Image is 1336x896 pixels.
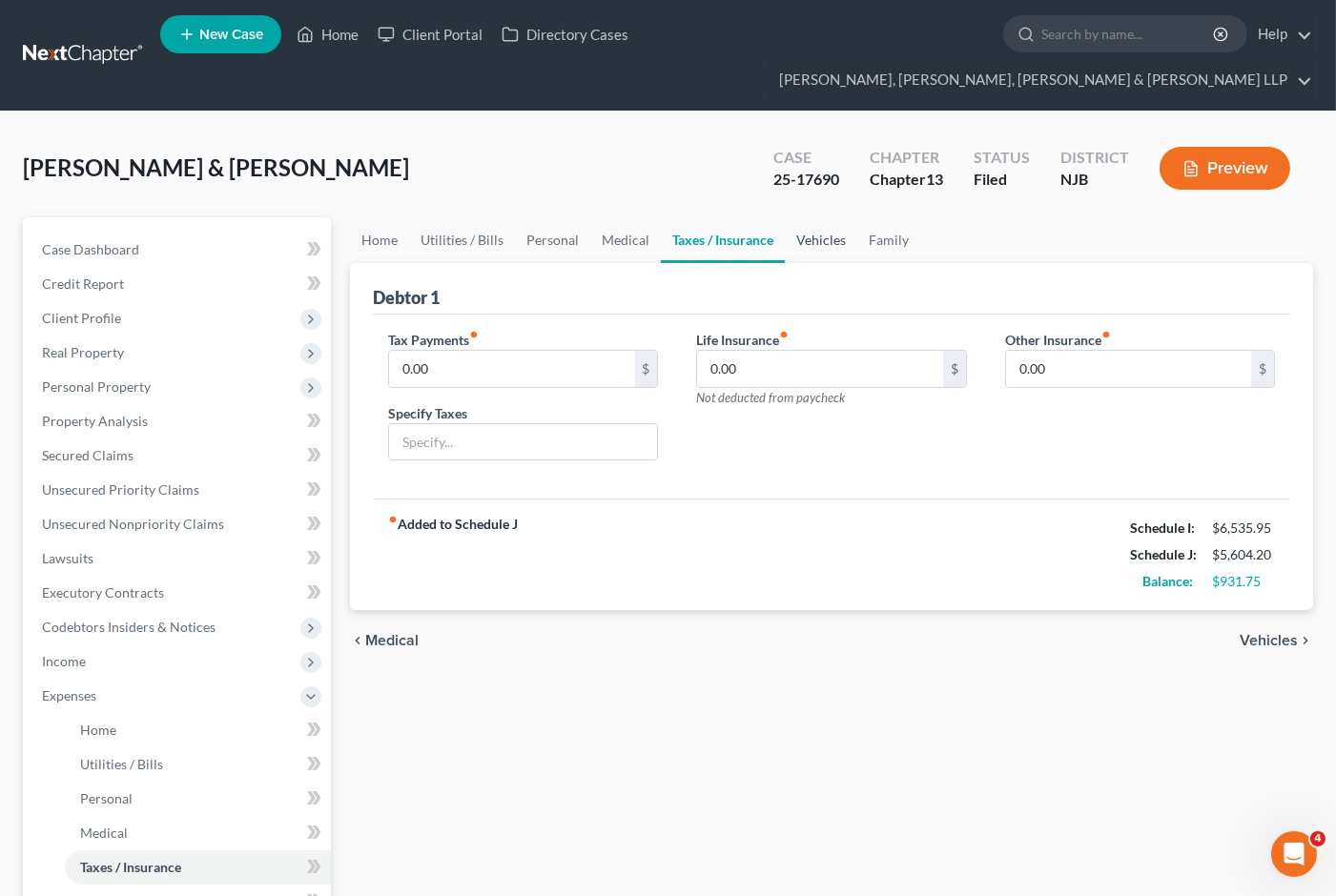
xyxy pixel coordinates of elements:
[27,438,331,473] a: Secured Claims
[27,473,331,507] a: Unsecured Priority Claims
[943,351,966,387] div: $
[857,217,920,263] a: Family
[635,351,658,387] div: $
[368,17,492,51] a: Client Portal
[1212,572,1275,591] div: $931.75
[80,722,116,738] span: Home
[492,17,638,51] a: Directory Cases
[80,790,133,806] span: Personal
[42,310,121,326] span: Client Profile
[785,217,857,263] a: Vehicles
[696,330,789,350] label: Life Insurance
[373,286,440,309] div: Debtor 1
[42,413,148,429] span: Property Analysis
[1160,147,1290,190] button: Preview
[974,147,1030,169] div: Status
[27,233,331,267] a: Case Dashboard
[27,267,331,301] a: Credit Report
[27,576,331,610] a: Executory Contracts
[1251,351,1274,387] div: $
[350,633,365,648] i: chevron_left
[870,147,943,169] div: Chapter
[1212,519,1275,538] div: $6,535.95
[42,619,216,635] span: Codebtors Insiders & Notices
[23,153,409,181] span: [PERSON_NAME] & [PERSON_NAME]
[926,170,943,188] span: 13
[287,17,368,51] a: Home
[27,404,331,438] a: Property Analysis
[770,63,1312,97] a: [PERSON_NAME], [PERSON_NAME], [PERSON_NAME] & [PERSON_NAME] LLP
[661,217,785,263] a: Taxes / Insurance
[80,756,163,772] span: Utilities / Bills
[65,850,331,885] a: Taxes / Insurance
[1271,831,1317,877] iframe: Intercom live chat
[350,217,409,263] a: Home
[42,344,124,360] span: Real Property
[1310,831,1326,846] span: 4
[1101,330,1111,339] i: fiber_manual_record
[697,351,942,387] input: --
[1060,147,1129,169] div: District
[80,859,181,875] span: Taxes / Insurance
[65,747,331,782] a: Utilities / Bills
[1041,16,1216,51] input: Search by name...
[1248,17,1312,51] a: Help
[590,217,661,263] a: Medical
[773,169,839,191] div: 25-17690
[515,217,590,263] a: Personal
[42,687,96,703] span: Expenses
[199,28,263,42] span: New Case
[27,541,331,576] a: Lawsuits
[409,217,515,263] a: Utilities / Bills
[350,633,419,648] button: chevron_left Medical
[42,653,86,669] span: Income
[42,550,93,566] span: Lawsuits
[27,507,331,541] a: Unsecured Nonpriority Claims
[974,169,1030,191] div: Filed
[42,378,151,395] span: Personal Property
[65,782,331,816] a: Personal
[389,351,634,387] input: --
[1212,545,1275,564] div: $5,604.20
[365,633,419,648] span: Medical
[42,275,124,292] span: Credit Report
[65,816,331,850] a: Medical
[388,515,518,595] strong: Added to Schedule J
[388,330,479,350] label: Tax Payments
[1005,330,1111,350] label: Other Insurance
[1130,519,1195,536] strong: Schedule I:
[773,147,839,169] div: Case
[870,169,943,191] div: Chapter
[42,516,224,532] span: Unsecured Nonpriority Claims
[1240,633,1313,648] button: Vehicles chevron_right
[469,330,479,339] i: fiber_manual_record
[80,825,128,841] span: Medical
[1298,633,1313,648] i: chevron_right
[1142,573,1193,589] strong: Balance:
[696,390,845,405] span: Not deducted from paycheck
[388,403,467,423] label: Specify Taxes
[389,424,657,460] input: Specify...
[1240,633,1298,648] span: Vehicles
[42,481,199,498] span: Unsecured Priority Claims
[65,713,331,747] a: Home
[779,330,789,339] i: fiber_manual_record
[1006,351,1251,387] input: --
[42,447,134,463] span: Secured Claims
[42,241,139,257] span: Case Dashboard
[388,515,398,524] i: fiber_manual_record
[1060,169,1129,191] div: NJB
[42,584,164,601] span: Executory Contracts
[1130,546,1197,562] strong: Schedule J:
